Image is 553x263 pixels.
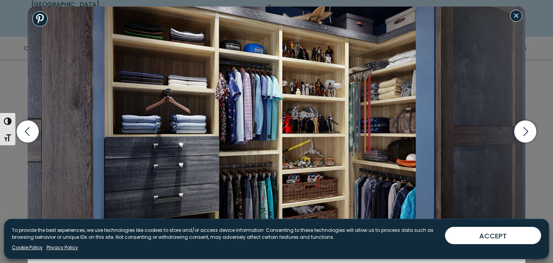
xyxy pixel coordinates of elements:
a: Privacy Policy [46,244,78,251]
a: Share to Pinterest [32,11,48,27]
button: Close modal [510,10,522,22]
p: To provide the best experiences, we use technologies like cookies to store and/or access device i... [12,227,439,241]
a: Cookie Policy [12,244,43,251]
img: Children's clothing in reach-in closet featuring pull-out tie rack, dual level hanging rods, uppe... [28,7,526,256]
button: ACCEPT [445,227,541,244]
